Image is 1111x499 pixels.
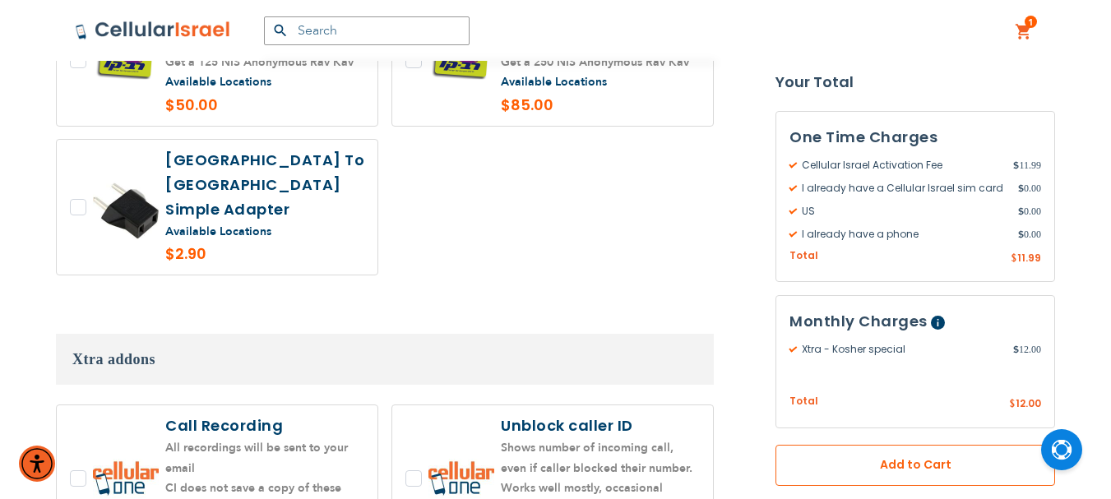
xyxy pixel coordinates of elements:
span: I already have a Cellular Israel sim card [789,181,1018,196]
span: US [789,204,1018,219]
button: Add to Cart [775,445,1055,486]
span: Monthly Charges [789,312,928,332]
strong: Your Total [775,70,1055,95]
span: $ [1013,158,1019,173]
span: $ [1009,398,1016,413]
span: 0.00 [1018,181,1041,196]
a: Available Locations [165,74,271,90]
span: 11.99 [1017,251,1041,265]
span: Cellular Israel Activation Fee [789,158,1013,173]
span: Help [931,316,945,330]
h3: One Time Charges [789,125,1041,150]
span: Xtra - Kosher special [789,343,1013,358]
span: I already have a phone [789,227,1018,242]
img: Cellular Israel Logo [75,21,231,40]
a: Available Locations [501,74,607,90]
a: 1 [1015,22,1033,42]
span: $ [1011,252,1017,266]
span: $ [1018,204,1024,219]
span: 12.00 [1016,397,1041,411]
div: Accessibility Menu [19,446,55,482]
span: Total [789,248,818,264]
span: $ [1018,227,1024,242]
span: 0.00 [1018,204,1041,219]
span: 0.00 [1018,227,1041,242]
span: 1 [1028,16,1034,29]
span: $ [1018,181,1024,196]
span: 11.99 [1013,158,1041,173]
span: Xtra addons [72,351,155,367]
span: 12.00 [1013,343,1041,358]
span: Add to Cart [830,457,1001,474]
span: Total [789,395,818,410]
input: Search [264,16,470,45]
a: Available Locations [165,224,271,239]
span: $ [1013,343,1019,358]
